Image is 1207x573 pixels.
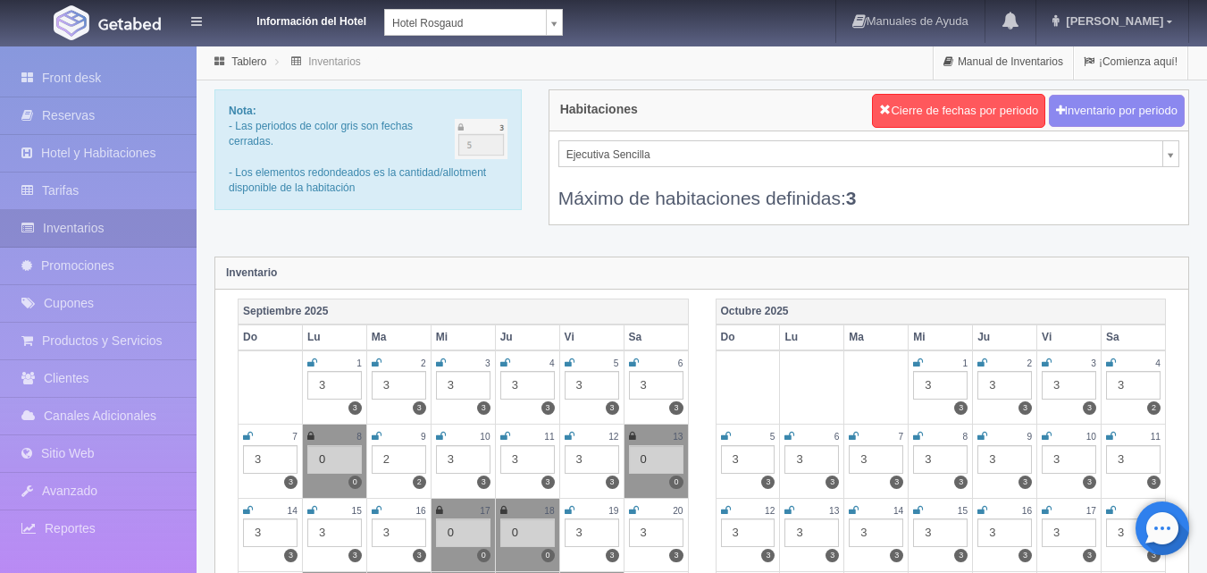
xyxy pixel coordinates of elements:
div: 3 [1106,445,1161,474]
a: ¡Comienza aquí! [1074,45,1187,80]
small: 9 [421,432,426,442]
div: 3 [977,445,1032,474]
a: Hotel Rosgaud [384,9,563,36]
b: 3 [846,188,857,208]
b: Nota: [229,105,256,117]
label: 3 [606,401,619,415]
label: 3 [1083,401,1096,415]
th: Mi [431,324,495,350]
th: Do [716,324,780,350]
label: 3 [761,549,775,562]
label: 3 [477,476,490,489]
small: 3 [1091,358,1096,368]
small: 7 [899,432,904,442]
small: 6 [678,358,683,368]
div: 3 [500,445,555,474]
label: 3 [761,476,775,489]
small: 2 [1027,358,1032,368]
th: Octubre 2025 [716,299,1166,324]
small: 11 [1151,432,1161,442]
label: 0 [669,476,683,489]
div: 3 [436,371,490,400]
div: 0 [629,445,683,474]
div: 3 [500,371,555,400]
div: 3 [721,445,775,474]
div: 3 [977,518,1032,547]
label: 3 [954,549,968,562]
small: 8 [356,432,362,442]
label: 3 [413,549,426,562]
small: 17 [1086,506,1096,516]
label: 3 [954,401,968,415]
th: Septiembre 2025 [239,299,689,324]
small: 5 [770,432,775,442]
small: 10 [480,432,490,442]
div: 3 [565,445,619,474]
small: 9 [1027,432,1032,442]
label: 3 [284,476,298,489]
div: 3 [372,518,426,547]
small: 12 [765,506,775,516]
h4: Habitaciones [560,103,638,116]
div: 3 [784,518,839,547]
div: 0 [307,445,362,474]
small: 16 [415,506,425,516]
th: Ju [495,324,559,350]
button: Cierre de fechas por periodo [872,94,1045,128]
div: 3 [784,445,839,474]
small: 18 [544,506,554,516]
label: 3 [1083,476,1096,489]
label: 3 [348,549,362,562]
small: 15 [958,506,968,516]
label: 3 [606,549,619,562]
th: Vi [559,324,624,350]
small: 5 [614,358,619,368]
div: 3 [243,518,298,547]
div: 3 [913,518,968,547]
div: 3 [1042,445,1096,474]
a: Inventarios [308,55,361,68]
dt: Información del Hotel [223,9,366,29]
img: Getabed [54,5,89,40]
div: 3 [436,445,490,474]
th: Lu [780,324,844,350]
button: Inventario por periodo [1049,95,1185,128]
div: 3 [243,445,298,474]
th: Lu [302,324,366,350]
div: 3 [629,518,683,547]
div: 3 [565,371,619,400]
label: 3 [541,476,555,489]
small: 10 [1086,432,1096,442]
label: 0 [348,476,362,489]
small: 20 [673,506,683,516]
div: 3 [913,445,968,474]
div: 3 [721,518,775,547]
small: 1 [356,358,362,368]
span: Hotel Rosgaud [392,10,539,37]
div: 3 [1042,371,1096,400]
label: 3 [1147,476,1161,489]
small: 11 [544,432,554,442]
small: 7 [292,432,298,442]
label: 3 [1018,476,1032,489]
th: Ju [973,324,1037,350]
label: 3 [954,476,968,489]
label: 3 [348,401,362,415]
label: 3 [413,401,426,415]
th: Ma [844,324,909,350]
small: 4 [549,358,555,368]
label: 3 [1018,549,1032,562]
label: 3 [1083,549,1096,562]
th: Do [239,324,303,350]
label: 3 [1147,549,1161,562]
small: 1 [963,358,968,368]
small: 13 [673,432,683,442]
label: 2 [1147,401,1161,415]
label: 0 [541,549,555,562]
div: 0 [500,518,555,547]
div: 3 [565,518,619,547]
small: 12 [608,432,618,442]
small: 13 [829,506,839,516]
div: - Las periodos de color gris son fechas cerradas. - Los elementos redondeados es la cantidad/allo... [214,89,522,210]
img: cutoff.png [455,119,507,159]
